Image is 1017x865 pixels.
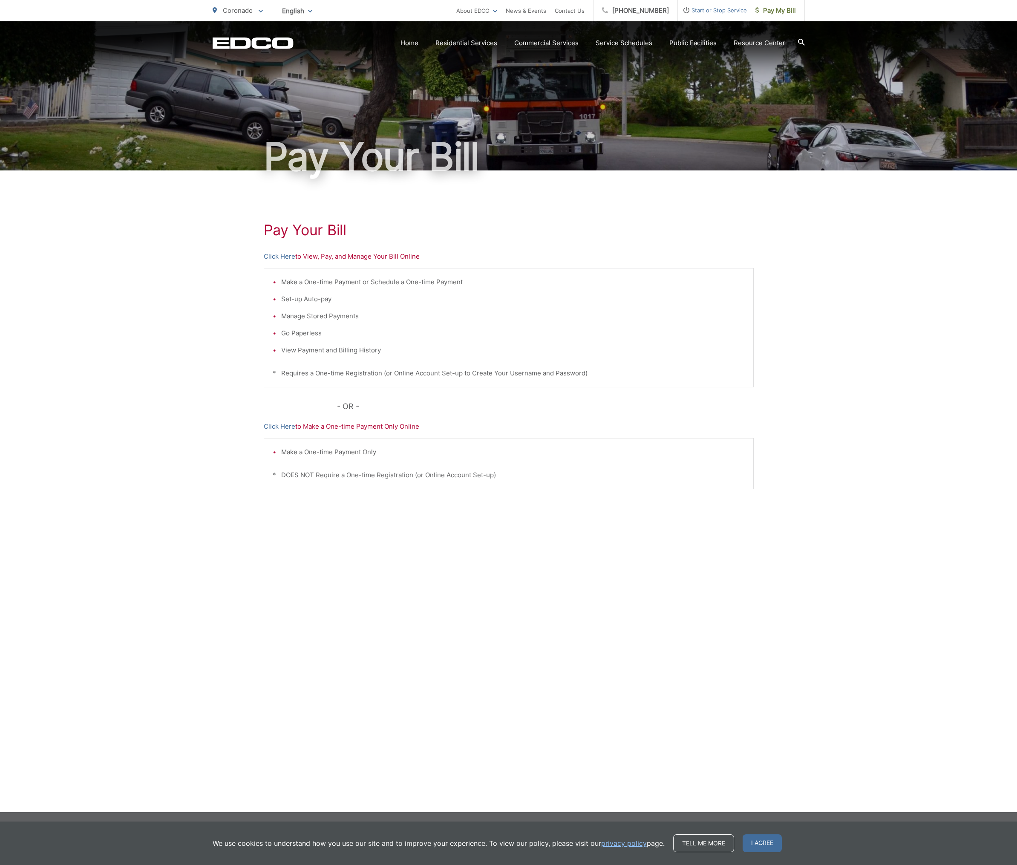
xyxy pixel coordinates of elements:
span: English [276,3,319,18]
a: Contact Us [555,6,585,16]
a: Home [400,38,418,48]
a: About EDCO [456,6,497,16]
li: Manage Stored Payments [281,311,745,321]
a: Residential Services [435,38,497,48]
a: Click Here [264,421,295,432]
p: to Make a One-time Payment Only Online [264,421,754,432]
p: to View, Pay, and Manage Your Bill Online [264,251,754,262]
p: * DOES NOT Require a One-time Registration (or Online Account Set-up) [273,470,745,480]
a: Tell me more [673,834,734,852]
a: Resource Center [734,38,785,48]
p: We use cookies to understand how you use our site and to improve your experience. To view our pol... [213,838,665,848]
li: Make a One-time Payment or Schedule a One-time Payment [281,277,745,287]
a: Click Here [264,251,295,262]
li: Set-up Auto-pay [281,294,745,304]
a: Public Facilities [669,38,717,48]
li: View Payment and Billing History [281,345,745,355]
p: * Requires a One-time Registration (or Online Account Set-up to Create Your Username and Password) [273,368,745,378]
a: Service Schedules [596,38,652,48]
span: Pay My Bill [755,6,796,16]
a: Commercial Services [514,38,579,48]
p: - OR - [337,400,754,413]
span: Coronado [223,6,253,14]
h1: Pay Your Bill [213,136,805,178]
span: I agree [743,834,782,852]
a: privacy policy [601,838,647,848]
a: EDCD logo. Return to the homepage. [213,37,294,49]
h1: Pay Your Bill [264,222,754,239]
li: Make a One-time Payment Only [281,447,745,457]
a: News & Events [506,6,546,16]
li: Go Paperless [281,328,745,338]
